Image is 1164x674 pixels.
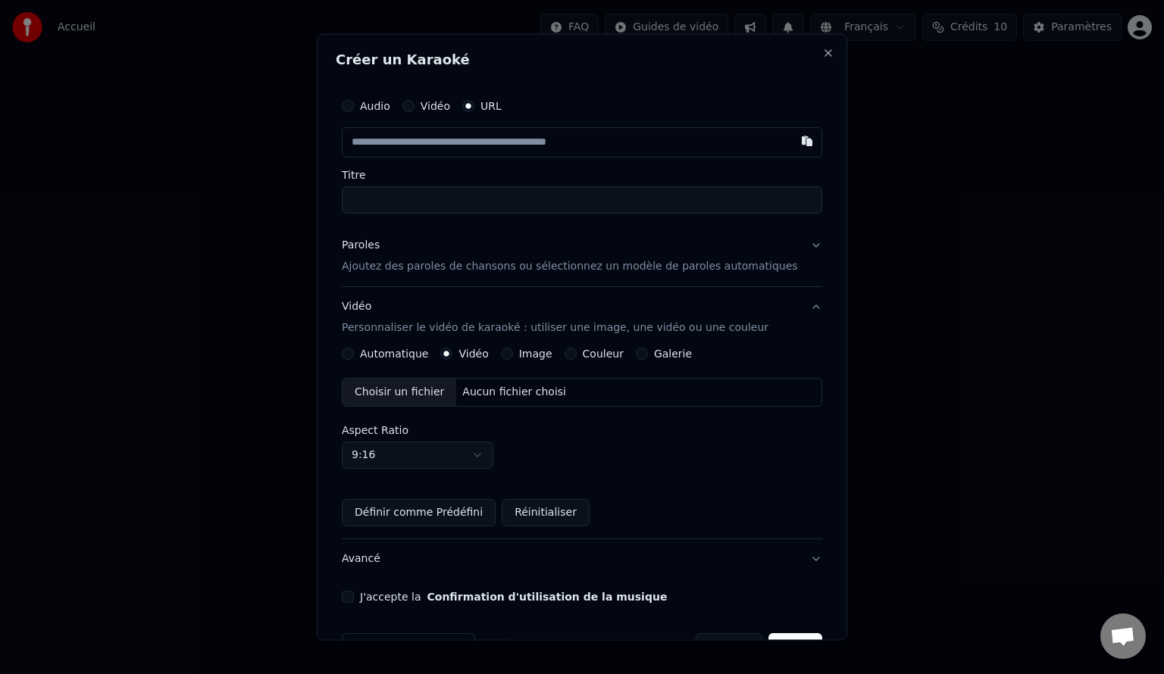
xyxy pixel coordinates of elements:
label: URL [480,101,502,111]
label: Titre [342,170,822,180]
button: Définir comme Prédéfini [342,498,496,526]
button: Créer [769,632,822,660]
button: Réinitialiser [502,498,590,526]
button: Avancé [342,538,822,578]
button: J'accepte la [427,591,668,601]
label: Audio [360,101,390,111]
label: J'accepte la [360,591,667,601]
button: VidéoPersonnaliser le vidéo de karaoké : utiliser une image, une vidéo ou une couleur [342,286,822,347]
div: Vidéo [342,298,768,335]
p: Ajoutez des paroles de chansons ou sélectionnez un modèle de paroles automatiques [342,258,798,273]
label: Couleur [583,348,624,358]
label: Image [519,348,552,358]
label: Vidéo [459,348,489,358]
button: Annuler [696,632,762,660]
label: Aspect Ratio [342,424,822,435]
h2: Créer un Karaoké [336,53,828,67]
label: Vidéo [421,101,450,111]
button: ParolesAjoutez des paroles de chansons ou sélectionnez un modèle de paroles automatiques [342,226,822,286]
div: VidéoPersonnaliser le vidéo de karaoké : utiliser une image, une vidéo ou une couleur [342,347,822,538]
label: Automatique [360,348,428,358]
label: Galerie [654,348,692,358]
div: Paroles [342,238,380,253]
p: Personnaliser le vidéo de karaoké : utiliser une image, une vidéo ou une couleur [342,320,768,335]
div: Choisir un fichier [343,378,456,405]
div: Aucun fichier choisi [457,384,573,399]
